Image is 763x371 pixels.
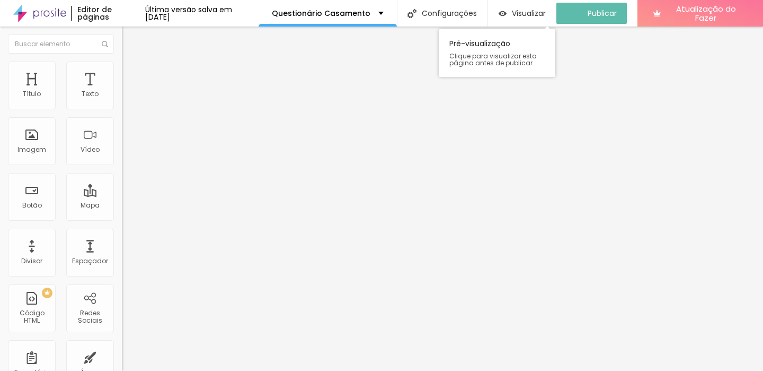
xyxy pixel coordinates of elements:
[145,4,232,22] font: Última versão salva em [DATE]
[81,201,100,210] font: Mapa
[272,8,370,19] font: Questionário Casamento
[556,3,627,24] button: Publicar
[422,8,477,19] font: Configurações
[77,4,112,22] font: Editor de páginas
[81,145,100,154] font: Vídeo
[676,3,736,23] font: Atualização do Fazer
[488,3,557,24] button: Visualizar
[102,41,108,47] img: Ícone
[8,34,114,54] input: Buscar elemento
[499,9,507,18] img: view-1.svg
[17,145,46,154] font: Imagem
[78,308,102,325] font: Redes Sociais
[22,201,42,210] font: Botão
[20,308,45,325] font: Código HTML
[512,8,546,19] font: Visualizar
[82,89,99,98] font: Texto
[449,51,537,67] font: Clique para visualizar esta página antes de publicar.
[72,256,108,265] font: Espaçador
[588,8,617,19] font: Publicar
[23,89,41,98] font: Título
[449,38,510,49] font: Pré-visualização
[407,9,416,18] img: Ícone
[21,256,42,265] font: Divisor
